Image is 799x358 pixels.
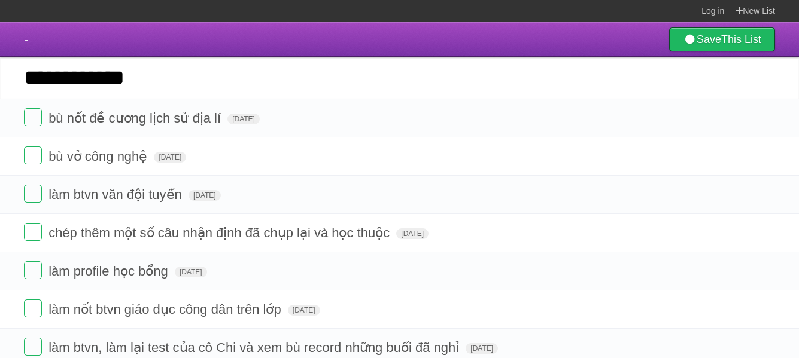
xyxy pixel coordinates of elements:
[48,187,185,202] span: làm btvn văn đội tuyển
[466,343,498,354] span: [DATE]
[396,228,429,239] span: [DATE]
[24,108,42,126] label: Done
[669,27,775,51] a: SaveThis List
[24,338,42,356] label: Done
[24,299,42,317] label: Done
[48,340,462,355] span: làm btvn, làm lại test của cô Chi và xem bù record những buổi đã nghỉ
[227,114,260,124] span: [DATE]
[24,31,29,47] span: -
[24,223,42,241] label: Done
[48,111,224,126] span: bù nốt đề cương lịch sử địa lí
[24,185,42,203] label: Done
[154,152,186,163] span: [DATE]
[48,264,171,279] span: làm profile học bổng
[48,149,150,164] span: bù vở công nghệ
[175,267,207,277] span: [DATE]
[24,261,42,279] label: Done
[288,305,320,316] span: [DATE]
[48,302,284,317] span: làm nốt btvn giáo dục công dân trên lớp
[189,190,221,201] span: [DATE]
[721,33,761,45] b: This List
[48,225,393,240] span: chép thêm một số câu nhận định đã chụp lại và học thuộc
[24,146,42,164] label: Done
